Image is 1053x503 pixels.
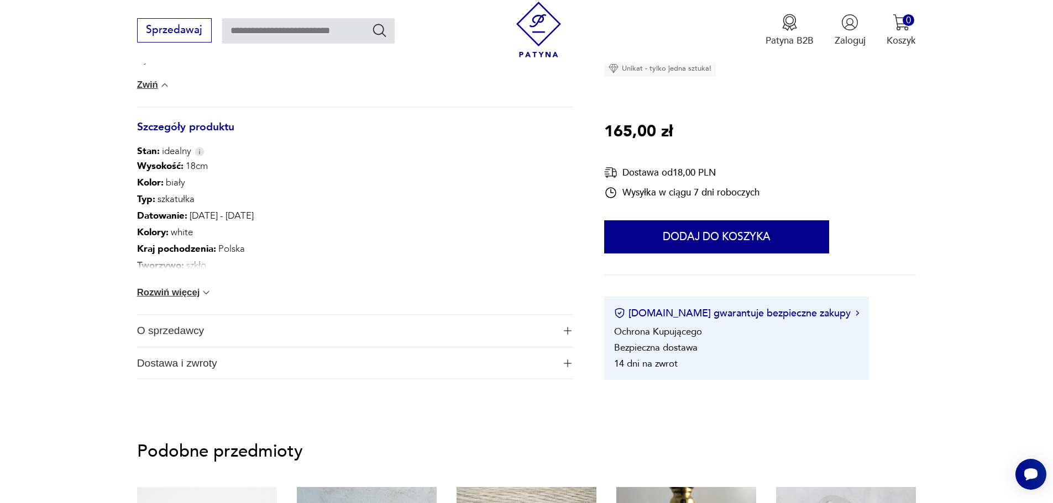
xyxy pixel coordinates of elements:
iframe: Smartsupp widget button [1015,459,1046,490]
span: idealny [137,145,191,158]
b: Kolor: [137,176,164,189]
img: Patyna - sklep z meblami i dekoracjami vintage [511,2,567,57]
button: Zwiń [137,80,170,91]
p: [DATE] - [DATE] [137,208,460,224]
b: Typ : [137,193,155,205]
button: Ikona plusaO sprzedawcy [137,315,573,347]
img: Ikona plusa [564,359,572,367]
b: Wysokość : [137,160,184,172]
b: Kolory : [137,226,169,239]
img: Ikona diamentu [609,63,619,73]
img: Ikona dostawy [604,165,617,179]
div: 0 [903,14,914,26]
li: Bezpieczna dostawa [614,341,698,353]
button: Ikona plusaDostawa i zwroty [137,347,573,379]
b: Tworzywo : [137,259,184,272]
img: Ikona strzałki w prawo [856,310,859,316]
button: Sprzedawaj [137,18,212,43]
button: Zaloguj [835,14,866,47]
p: Koszyk [887,34,916,47]
a: Sprzedawaj [137,27,212,35]
img: Ikona koszyka [893,14,910,31]
p: Podobne przedmioty [137,443,916,459]
p: Patyna B2B [766,34,814,47]
span: O sprzedawcy [137,315,554,347]
button: Rozwiń więcej [137,287,212,298]
img: Info icon [195,147,205,156]
p: Polska [137,241,460,257]
b: Datowanie : [137,209,187,222]
img: Ikona certyfikatu [614,308,625,319]
button: [DOMAIN_NAME] gwarantuje bezpieczne zakupy [614,306,859,320]
p: 18cm [137,158,460,174]
img: Ikonka użytkownika [841,14,858,31]
div: Wysyłka w ciągu 7 dni roboczych [604,186,759,199]
a: Ikona medaluPatyna B2B [766,14,814,47]
button: Dodaj do koszyka [604,220,829,253]
p: 165,00 zł [604,119,673,144]
button: Patyna B2B [766,14,814,47]
li: 14 dni na zwrot [614,357,678,369]
p: white [137,224,460,241]
p: szkatułka [137,191,460,208]
img: Ikona plusa [564,327,572,335]
p: biały [137,174,460,191]
p: szkło [137,257,460,274]
div: Unikat - tylko jedna sztuka! [604,60,716,76]
img: chevron down [159,80,170,91]
li: Ochrona Kupującego [614,325,702,337]
h3: Szczegóły produktu [137,123,573,145]
p: Zaloguj [835,34,866,47]
b: Stan: [137,145,160,157]
button: 0Koszyk [887,14,916,47]
img: chevron down [201,287,212,298]
b: Kraj pochodzenia : [137,242,216,255]
div: Dostawa od 18,00 PLN [604,165,759,179]
span: Dostawa i zwroty [137,347,554,379]
img: Ikona medalu [781,14,798,31]
button: Szukaj [371,22,387,38]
